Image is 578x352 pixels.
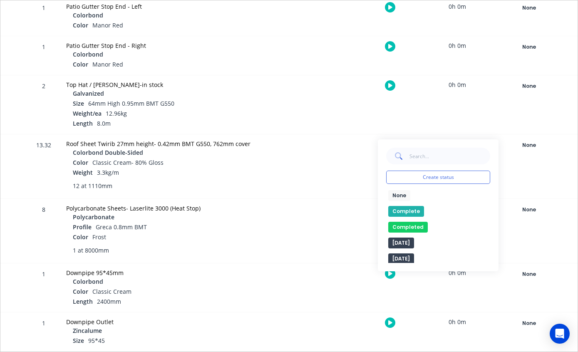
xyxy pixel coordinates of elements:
div: None [499,2,559,13]
button: None [388,190,410,201]
span: 95*45 [88,337,105,345]
button: [DATE] [388,253,414,264]
div: Downpipe 95*45mm [66,268,281,277]
div: None [499,140,559,151]
span: Classic Cream- 80% Gloss [92,159,164,166]
span: Zincalume [73,326,102,335]
button: None [499,80,559,92]
span: 64mm High 0.95mm BMT G550 [88,99,174,107]
span: 12.96kg [106,109,127,117]
div: 8 [31,200,56,263]
div: Polycarbonate Sheets- Laserlite 3000 (Heat Stop) [66,204,281,213]
span: Color [73,287,88,296]
div: Top Hat / [PERSON_NAME]-in stock [66,80,281,89]
div: 1 [31,314,56,351]
span: Color [73,158,88,167]
span: Manor Red [92,60,123,68]
div: 0h 0m [426,75,489,94]
span: Color [73,233,88,241]
span: Length [73,297,93,306]
button: None [499,2,559,14]
div: 0h 0m [426,134,489,153]
span: Greca 0.8mm BMT [96,223,147,231]
span: 8.0m [97,119,111,127]
span: Size [73,99,84,108]
span: Colorbond [73,11,103,20]
div: 1 [31,265,56,312]
div: Roof Sheet Twirib 27mm height- 0.42mm BMT G550, 762mm cover [66,139,281,148]
span: 3.3kg/m [97,169,119,176]
div: Patio Gutter Stop End - Right [66,41,281,50]
button: Complete [388,206,424,217]
div: Open Intercom Messenger [550,324,570,344]
button: None [499,139,559,151]
button: Completed [388,222,428,233]
div: 1 [31,37,56,75]
span: Profile [73,223,92,231]
button: Create status [386,171,490,184]
div: 0h 0m [426,36,489,55]
span: Size [73,336,84,345]
span: Colorbond [73,277,103,286]
div: None [499,42,559,52]
span: Weight [73,168,93,177]
span: Classic Cream [92,288,131,295]
div: 0h 0m [426,263,489,282]
button: None [499,204,559,216]
div: None [499,269,559,280]
span: 1 at 8000mm [73,246,109,255]
span: 2400mm [97,297,121,305]
div: 0h 0m [426,312,489,331]
span: Colorbond Double-Sided [73,148,143,157]
button: None [499,41,559,53]
button: None [499,268,559,280]
div: 13.32 [31,136,56,198]
span: Colorbond [73,50,103,59]
div: Downpipe Outlet [66,317,281,326]
div: None [499,81,559,92]
span: Manor Red [92,21,123,29]
button: None [499,317,559,329]
span: Color [73,21,88,30]
button: [DATE] [388,238,414,248]
span: Color [73,60,88,69]
span: 12 at 1110mm [73,181,112,190]
div: Patio Gutter Stop End - Left [66,2,281,11]
span: Polycarbonate [73,213,114,221]
span: Galvanized [73,89,104,98]
span: Frost [92,233,106,241]
div: 2 [31,77,56,134]
div: None [499,204,559,215]
span: Weight/ea [73,109,102,118]
span: Length [73,119,93,128]
input: Search... [409,148,490,164]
